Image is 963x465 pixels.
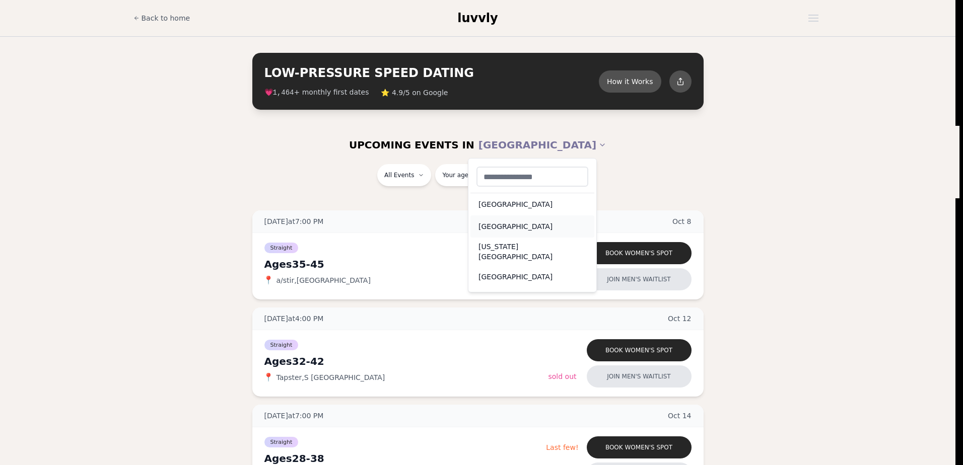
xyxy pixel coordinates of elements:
[470,238,594,266] div: [US_STATE][GEOGRAPHIC_DATA]
[470,266,594,288] div: [GEOGRAPHIC_DATA]
[470,193,594,215] div: [GEOGRAPHIC_DATA]
[470,288,594,310] div: [US_STATE], D.C.
[470,215,594,238] div: [GEOGRAPHIC_DATA]
[468,158,597,292] div: [GEOGRAPHIC_DATA]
